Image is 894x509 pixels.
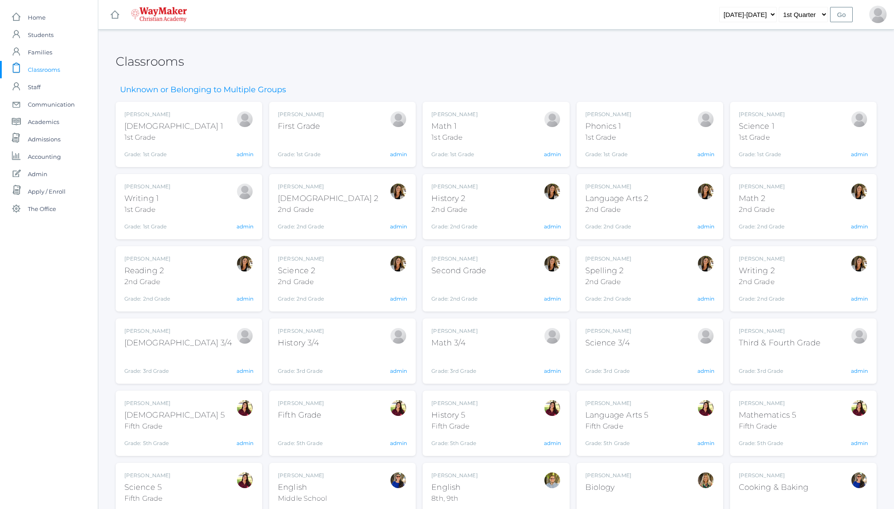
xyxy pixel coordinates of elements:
div: Mathematics 5 [739,409,796,421]
div: Amber Farnes [544,183,561,200]
div: Bonnie Posey [697,111,714,128]
div: Amber Farnes [390,183,407,200]
div: Language Arts 5 [585,409,649,421]
div: Bonnie Posey [851,111,868,128]
div: [PERSON_NAME] [585,399,649,407]
div: Science 5 [124,482,170,493]
div: Math 3/4 [431,337,477,349]
div: Amber Farnes [851,255,868,272]
div: Elizabeth Benzinger [236,472,254,489]
div: 2nd Grade [278,204,378,215]
div: 2nd Grade [585,204,649,215]
div: Amber Farnes [697,255,714,272]
div: Bonnie Posey [390,111,407,128]
div: Grade: 2nd Grade [124,291,170,303]
div: Amber Farnes [697,183,714,200]
div: [PERSON_NAME] [278,399,324,407]
div: Grade: 2nd Grade [431,280,486,303]
div: Fifth Grade [739,421,796,432]
div: [PERSON_NAME] [585,111,631,118]
div: Jason Roberts [869,6,887,23]
div: [PERSON_NAME] [431,472,477,479]
div: Grade: 3rd Grade [124,352,232,375]
div: [DEMOGRAPHIC_DATA] 5 [124,409,225,421]
div: 2nd Grade [739,277,785,287]
div: 1st Grade [124,204,170,215]
div: [PERSON_NAME] [585,255,631,263]
span: Accounting [28,148,61,165]
div: History 5 [431,409,477,421]
div: Grade: 5th Grade [124,435,225,447]
div: [PERSON_NAME] [739,183,785,191]
div: Grade: 2nd Grade [739,218,785,231]
div: Amber Farnes [390,255,407,272]
div: [PERSON_NAME] [585,472,631,479]
div: Joshua Bennett [544,327,561,345]
div: [PERSON_NAME] [431,255,486,263]
div: Middle School [278,493,327,504]
div: 2nd Grade [278,277,324,287]
div: Grade: 2nd Grade [278,218,378,231]
div: [PERSON_NAME] [278,472,327,479]
div: 2nd Grade [585,277,631,287]
div: Grade: 2nd Grade [278,291,324,303]
div: Grade: 5th Grade [278,425,324,447]
span: Apply / Enroll [28,183,66,200]
div: Second Grade [431,265,486,277]
div: Grade: 3rd Grade [278,352,324,375]
div: Elizabeth Benzinger [851,399,868,417]
div: Elizabeth Benzinger [544,399,561,417]
div: [PERSON_NAME] [431,399,477,407]
div: Spelling 2 [585,265,631,277]
div: Bonnie Posey [236,183,254,200]
div: 1st Grade [585,132,631,143]
div: [PERSON_NAME] [278,183,378,191]
div: Amber Farnes [236,255,254,272]
div: [PERSON_NAME] [739,255,785,263]
div: 1st Grade [739,132,785,143]
div: Science 3/4 [585,337,631,349]
div: Stephanie Todhunter [390,472,407,489]
div: [DEMOGRAPHIC_DATA] 3/4 [124,337,232,349]
div: Science 2 [278,265,324,277]
div: History 3/4 [278,337,324,349]
div: Grade: 2nd Grade [585,291,631,303]
div: Fifth Grade [585,421,649,432]
div: English [278,482,327,493]
div: Elizabeth Benzinger [236,399,254,417]
div: Grade: 1st Grade [124,218,170,231]
div: Joshua Bennett [236,327,254,345]
div: Grade: 1st Grade [431,146,477,158]
div: Cooking & Baking [739,482,809,493]
div: Writing 2 [739,265,785,277]
div: 2nd Grade [124,277,170,287]
div: History 2 [431,193,477,204]
div: [PERSON_NAME] [124,327,232,335]
div: [PERSON_NAME] [124,255,170,263]
div: [PERSON_NAME] [431,183,477,191]
span: Home [28,9,46,26]
div: Grade: 5th Grade [585,435,649,447]
div: Math 1 [431,121,477,132]
div: [PERSON_NAME] [739,111,785,118]
span: The Office [28,200,56,218]
div: 1st Grade [431,132,477,143]
div: Claudia Marosz [697,472,714,489]
div: [PERSON_NAME] [124,472,170,479]
span: Students [28,26,53,44]
div: [DEMOGRAPHIC_DATA] 1 [124,121,223,132]
div: Biology [585,482,631,493]
span: Communication [28,96,75,113]
div: Kylen Braileanu [544,472,561,489]
div: Grade: 3rd Grade [739,352,821,375]
div: Writing 1 [124,193,170,204]
span: Families [28,44,52,61]
div: [PERSON_NAME] [278,111,324,118]
span: Admissions [28,131,60,148]
div: Grade: 3rd Grade [585,352,631,375]
div: [PERSON_NAME] [739,399,796,407]
div: Fifth Grade [278,409,324,421]
div: Joshua Bennett [851,327,868,345]
div: Grade: 5th Grade [739,435,796,447]
span: Staff [28,78,40,96]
